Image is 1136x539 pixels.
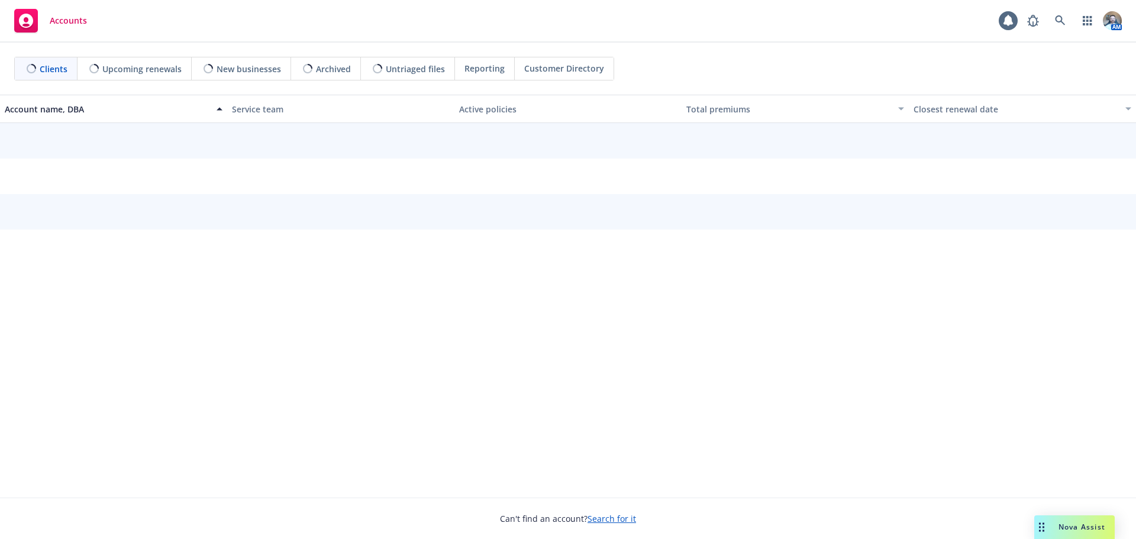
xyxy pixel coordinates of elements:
[386,63,445,75] span: Untriaged files
[686,103,891,115] div: Total premiums
[227,95,454,123] button: Service team
[232,103,450,115] div: Service team
[588,513,636,524] a: Search for it
[909,95,1136,123] button: Closest renewal date
[5,103,209,115] div: Account name, DBA
[500,512,636,525] span: Can't find an account?
[40,63,67,75] span: Clients
[524,62,604,75] span: Customer Directory
[1034,515,1049,539] div: Drag to move
[914,103,1118,115] div: Closest renewal date
[1034,515,1115,539] button: Nova Assist
[1048,9,1072,33] a: Search
[1103,11,1122,30] img: photo
[1021,9,1045,33] a: Report a Bug
[682,95,909,123] button: Total premiums
[1058,522,1105,532] span: Nova Assist
[9,4,92,37] a: Accounts
[50,16,87,25] span: Accounts
[459,103,677,115] div: Active policies
[217,63,281,75] span: New businesses
[454,95,682,123] button: Active policies
[1076,9,1099,33] a: Switch app
[464,62,505,75] span: Reporting
[316,63,351,75] span: Archived
[102,63,182,75] span: Upcoming renewals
